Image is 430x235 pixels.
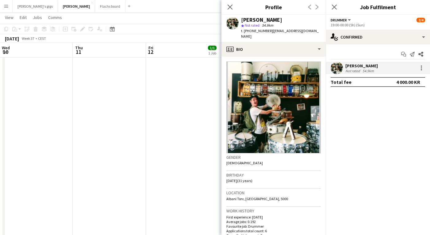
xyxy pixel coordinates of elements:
[2,45,10,50] span: Wed
[241,28,273,33] span: t. [PHONE_NUMBER]
[38,36,46,41] div: CEST
[226,219,321,224] p: Average jobs: 0.192
[226,196,288,201] span: Albani Torv, [GEOGRAPHIC_DATA], 5000
[396,79,420,85] div: 4 000.00 KR
[226,224,321,229] p: Favourite job: Drummer
[226,229,321,233] p: Applications total count: 6
[221,42,326,57] div: Bio
[226,155,321,160] h3: Gender
[5,35,19,42] div: [DATE]
[417,18,425,22] span: 2/4
[226,190,321,196] h3: Location
[75,45,83,50] span: Thu
[30,13,44,21] a: Jobs
[241,17,282,23] div: [PERSON_NAME]
[241,28,319,39] span: | [EMAIL_ADDRESS][DOMAIN_NAME]
[361,69,375,73] div: 54.9km
[226,208,321,214] h3: Work history
[261,23,275,28] span: 54.9km
[46,13,64,21] a: Comms
[2,13,16,21] a: View
[74,48,83,55] span: 11
[245,23,259,28] span: Not rated
[221,48,228,55] span: 13
[345,69,361,73] div: Not rated
[48,15,62,20] span: Comms
[221,3,326,11] h3: Profile
[226,215,321,219] p: First experience: [DATE]
[20,15,27,20] span: Edit
[331,79,351,85] div: Total fee
[226,178,252,183] span: [DATE] (31 years)
[33,15,42,20] span: Jobs
[13,0,58,12] button: [PERSON_NAME]'s gigs
[326,3,430,11] h3: Job Fulfilment
[226,172,321,178] h3: Birthday
[95,0,125,12] button: Flachs board
[331,18,347,22] span: Drummer
[326,30,430,44] div: Confirmed
[148,48,153,55] span: 12
[226,161,263,165] span: [DEMOGRAPHIC_DATA]
[331,18,352,22] button: Drummer
[226,62,321,153] img: Crew avatar or photo
[1,48,10,55] span: 10
[208,51,216,55] div: 1 Job
[5,15,13,20] span: View
[345,63,378,69] div: [PERSON_NAME]
[17,13,29,21] a: Edit
[208,46,217,50] span: 1/1
[331,23,425,27] div: 19:00-00:00 (5h) (Sun)
[148,45,153,50] span: Fri
[20,36,36,41] span: Week 37
[58,0,95,12] button: [PERSON_NAME]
